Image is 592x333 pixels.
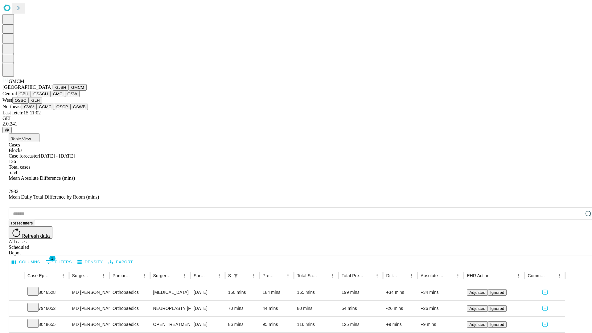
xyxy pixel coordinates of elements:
span: Ignored [490,306,504,311]
div: 116 mins [297,317,335,332]
button: Reset filters [9,220,35,226]
div: NEUROPLASTY [MEDICAL_DATA] AT [GEOGRAPHIC_DATA] [153,301,187,316]
button: OSW [65,91,80,97]
button: GSACH [31,91,50,97]
button: Sort [241,271,249,280]
div: 8048655 [27,317,66,332]
div: Surgeon Name [72,273,90,278]
span: Total cases [9,164,30,170]
span: GMCM [9,79,24,84]
button: GMC [50,91,65,97]
button: OSCP [54,104,71,110]
button: Sort [320,271,328,280]
div: 86 mins [228,317,257,332]
div: MD [PERSON_NAME] C [PERSON_NAME] [72,301,106,316]
button: Sort [546,271,555,280]
button: Table View [9,133,39,142]
button: Menu [454,271,462,280]
div: Total Scheduled Duration [297,273,319,278]
button: Select columns [10,257,42,267]
button: Menu [140,271,149,280]
div: Surgery Date [194,273,206,278]
button: Adjusted [467,321,488,328]
span: Adjusted [469,306,485,311]
div: 80 mins [297,301,335,316]
div: 165 mins [297,285,335,300]
button: Menu [215,271,224,280]
button: Menu [514,271,523,280]
button: Sort [50,271,59,280]
div: 44 mins [263,301,291,316]
div: Total Predicted Duration [342,273,364,278]
div: 70 mins [228,301,257,316]
div: EHR Action [467,273,489,278]
span: Adjusted [469,290,485,295]
div: 2.0.241 [2,121,590,127]
button: Show filters [44,257,73,267]
button: GCMC [36,104,54,110]
button: @ [2,127,12,133]
span: Table View [11,137,31,141]
button: Export [107,257,134,267]
div: 1 active filter [232,271,240,280]
span: Central [2,91,17,96]
button: Ignored [488,321,507,328]
div: Scheduled In Room Duration [228,273,231,278]
div: [DATE] [194,285,222,300]
button: Menu [328,271,337,280]
div: -26 mins [386,301,414,316]
span: Mean Absolute Difference (mins) [9,175,75,181]
button: Menu [407,271,416,280]
span: Case forecaster [9,153,39,158]
button: Menu [555,271,564,280]
button: GBH [17,91,31,97]
button: Refresh data [9,226,52,239]
div: GEI [2,116,590,121]
div: [DATE] [194,317,222,332]
span: West [2,97,12,103]
div: Case Epic Id [27,273,50,278]
span: Adjusted [469,322,485,327]
div: 7946052 [27,301,66,316]
button: Sort [91,271,99,280]
button: Sort [206,271,215,280]
button: Sort [275,271,284,280]
div: +9 mins [421,317,461,332]
span: 126 [9,159,16,164]
button: Menu [59,271,68,280]
div: Comments [528,273,545,278]
button: Show filters [232,271,240,280]
span: [DATE] - [DATE] [39,153,75,158]
div: Difference [386,273,398,278]
span: 1 [49,255,55,261]
div: 150 mins [228,285,257,300]
div: [DATE] [194,301,222,316]
button: OSSC [12,97,29,104]
span: [GEOGRAPHIC_DATA] [2,84,53,90]
div: +9 mins [386,317,414,332]
div: 8046528 [27,285,66,300]
button: Sort [445,271,454,280]
div: [MEDICAL_DATA] TOTAL SHOULDER [153,285,187,300]
button: Expand [12,287,21,298]
span: Mean Daily Total Difference by Room (mins) [9,194,99,199]
div: 125 mins [342,317,380,332]
div: Orthopaedics [113,301,147,316]
div: OPEN TREATMENT DISTAL RADIAL INTRA-ARTICULAR FRACTURE OR EPIPHYSEAL SEPARATION [MEDICAL_DATA] 3 0... [153,317,187,332]
div: 184 mins [263,285,291,300]
span: 5.54 [9,170,17,175]
button: Expand [12,319,21,330]
div: Orthopaedics [113,285,147,300]
button: Menu [284,271,292,280]
button: GLH [29,97,42,104]
button: Sort [399,271,407,280]
span: Reset filters [11,221,33,225]
div: +34 mins [421,285,461,300]
button: Menu [180,271,189,280]
button: Adjusted [467,305,488,312]
button: Ignored [488,289,507,296]
button: GSWB [71,104,88,110]
div: MD [PERSON_NAME] C [PERSON_NAME] [72,317,106,332]
button: Menu [99,271,108,280]
div: Absolute Difference [421,273,444,278]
